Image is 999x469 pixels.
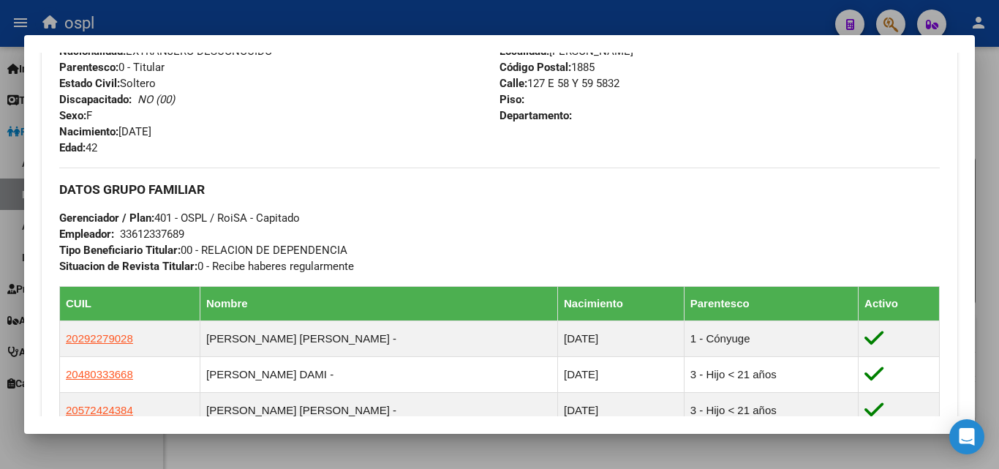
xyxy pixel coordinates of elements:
strong: Piso: [499,93,524,106]
strong: Nacimiento: [59,125,118,138]
span: 00 - RELACION DE DEPENDENCIA [59,244,347,257]
td: [DATE] [558,393,685,429]
td: [PERSON_NAME] [PERSON_NAME] - [200,321,557,357]
span: 1885 [499,61,595,74]
span: [DATE] [59,125,151,138]
span: Soltero [59,77,156,90]
strong: Tipo Beneficiario Titular: [59,244,181,257]
strong: Calle: [499,77,527,90]
td: [PERSON_NAME] [PERSON_NAME] - [200,393,557,429]
td: 3 - Hijo < 21 años [684,393,858,429]
div: Open Intercom Messenger [949,419,984,454]
strong: Situacion de Revista Titular: [59,260,197,273]
span: 401 - OSPL / RoiSA - Capitado [59,211,300,225]
span: 42 [59,141,97,154]
th: Nombre [200,287,557,321]
i: NO (00) [137,93,175,106]
span: 20572424384 [66,404,133,416]
span: 20292279028 [66,332,133,345]
strong: Edad: [59,141,86,154]
span: 127 E 58 Y 59 5832 [499,77,619,90]
td: [PERSON_NAME] DAMI - [200,357,557,393]
strong: Parentesco: [59,61,118,74]
strong: Gerenciador / Plan: [59,211,154,225]
strong: Departamento: [499,109,572,122]
strong: Empleador: [59,228,114,241]
th: Activo [859,287,940,321]
strong: Código Postal: [499,61,571,74]
span: F [59,109,92,122]
th: Parentesco [684,287,858,321]
strong: Estado Civil: [59,77,120,90]
span: 0 - Titular [59,61,165,74]
h3: DATOS GRUPO FAMILIAR [59,181,940,198]
th: CUIL [60,287,200,321]
td: 1 - Cónyuge [684,321,858,357]
th: Nacimiento [558,287,685,321]
td: 3 - Hijo < 21 años [684,357,858,393]
span: 0 - Recibe haberes regularmente [59,260,354,273]
td: [DATE] [558,357,685,393]
div: 33612337689 [120,226,184,242]
td: [DATE] [558,321,685,357]
strong: Discapacitado: [59,93,132,106]
strong: Sexo: [59,109,86,122]
span: 20480333668 [66,368,133,380]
